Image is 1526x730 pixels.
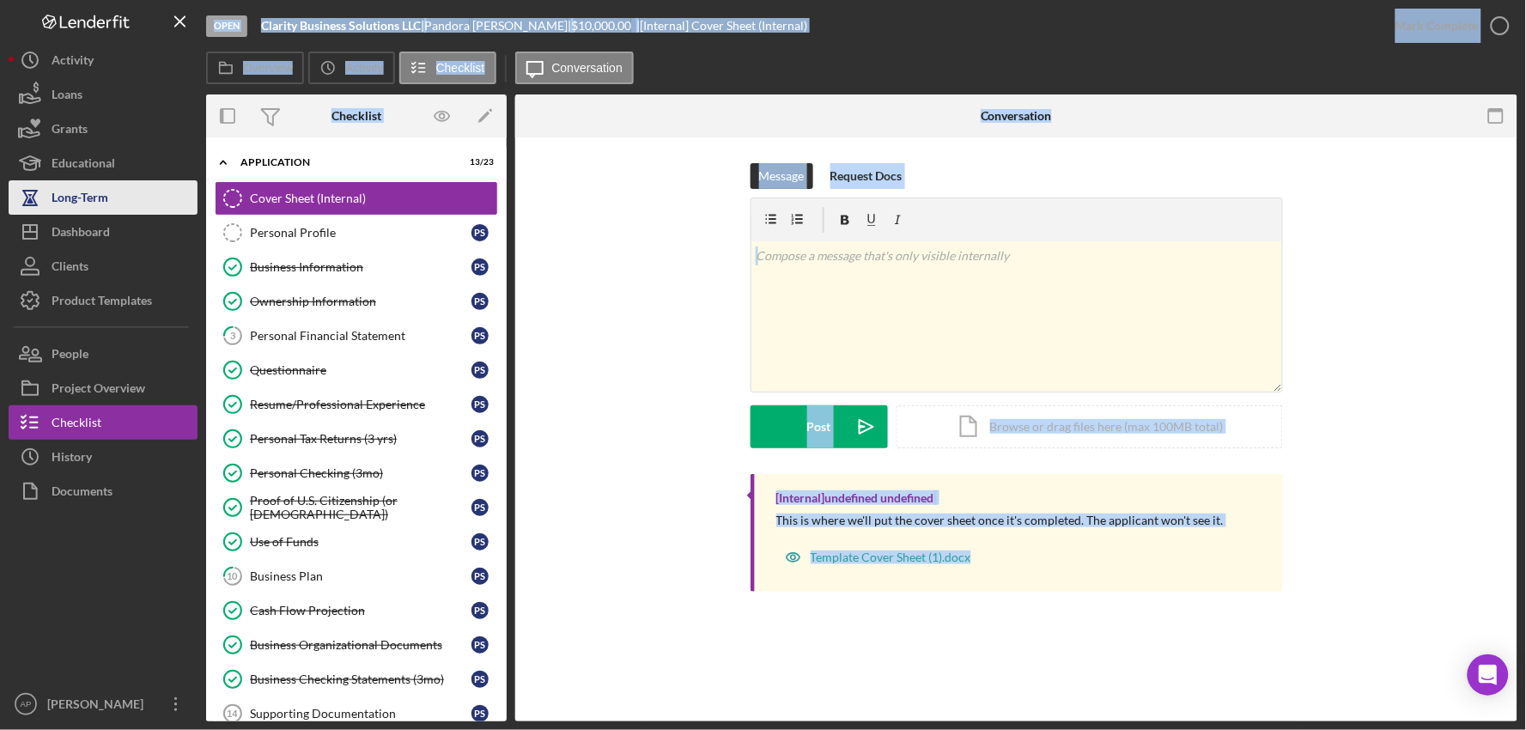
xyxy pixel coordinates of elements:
[52,249,88,288] div: Clients
[471,430,489,447] div: P S
[9,215,198,249] button: Dashboard
[250,192,497,205] div: Cover Sheet (Internal)
[9,405,198,440] button: Checklist
[9,249,198,283] button: Clients
[9,43,198,77] button: Activity
[981,109,1052,123] div: Conversation
[250,466,471,480] div: Personal Checking (3mo)
[206,15,247,37] div: Open
[250,398,471,411] div: Resume/Professional Experience
[9,440,198,474] button: History
[515,52,635,84] button: Conversation
[471,396,489,413] div: P S
[463,157,494,167] div: 13 / 23
[43,687,155,726] div: [PERSON_NAME]
[1378,9,1517,43] button: Mark Complete
[261,18,421,33] b: Clarity Business Solutions LLC
[215,319,498,353] a: 3Personal Financial StatementPS
[52,371,145,410] div: Project Overview
[52,474,112,513] div: Documents
[230,330,235,341] tspan: 3
[399,52,496,84] button: Checklist
[250,604,471,617] div: Cash Flow Projection
[776,514,1224,527] div: This is where we'll put the cover sheet once it's completed. The applicant won't see it.
[9,180,198,215] button: Long-Term
[830,163,903,189] div: Request Docs
[471,224,489,241] div: P S
[9,337,198,371] a: People
[215,525,498,559] a: Use of FundsPS
[9,474,198,508] button: Documents
[636,19,807,33] div: | [Internal] Cover Sheet (Internal)
[471,293,489,310] div: P S
[471,259,489,276] div: P S
[250,329,471,343] div: Personal Financial Statement
[52,43,94,82] div: Activity
[215,490,498,525] a: Proof of U.S. Citizenship (or [DEMOGRAPHIC_DATA])PS
[215,422,498,456] a: Personal Tax Returns (3 yrs)PS
[215,181,498,216] a: Cover Sheet (Internal)
[215,387,498,422] a: Resume/Professional ExperiencePS
[1468,654,1509,696] div: Open Intercom Messenger
[9,371,198,405] button: Project Overview
[552,61,623,75] label: Conversation
[471,465,489,482] div: P S
[9,77,198,112] button: Loans
[227,709,238,719] tspan: 14
[52,405,101,444] div: Checklist
[215,284,498,319] a: Ownership InformationPS
[436,61,485,75] label: Checklist
[243,61,293,75] label: Overview
[250,638,471,652] div: Business Organizational Documents
[250,672,471,686] div: Business Checking Statements (3mo)
[52,77,82,116] div: Loans
[424,19,571,33] div: Pandora [PERSON_NAME] |
[215,353,498,387] a: QuestionnairePS
[471,327,489,344] div: P S
[250,707,471,721] div: Supporting Documentation
[215,250,498,284] a: Business InformationPS
[811,551,971,564] div: Template Cover Sheet (1).docx
[9,283,198,318] button: Product Templates
[9,112,198,146] button: Grants
[52,215,110,253] div: Dashboard
[52,180,108,219] div: Long-Term
[215,559,498,593] a: 10Business PlanPS
[250,432,471,446] div: Personal Tax Returns (3 yrs)
[751,405,888,448] button: Post
[471,705,489,722] div: P S
[240,157,451,167] div: Application
[52,146,115,185] div: Educational
[331,109,381,123] div: Checklist
[345,61,383,75] label: Activity
[308,52,394,84] button: Activity
[776,540,980,575] button: Template Cover Sheet (1).docx
[261,19,424,33] div: |
[228,570,239,581] tspan: 10
[206,52,304,84] button: Overview
[250,226,471,240] div: Personal Profile
[9,146,198,180] button: Educational
[250,295,471,308] div: Ownership Information
[822,163,911,189] button: Request Docs
[759,163,805,189] div: Message
[471,568,489,585] div: P S
[215,216,498,250] a: Personal ProfilePS
[807,405,831,448] div: Post
[250,494,471,521] div: Proof of U.S. Citizenship (or [DEMOGRAPHIC_DATA])
[471,499,489,516] div: P S
[215,628,498,662] a: Business Organizational DocumentsPS
[215,662,498,697] a: Business Checking Statements (3mo)PS
[250,260,471,274] div: Business Information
